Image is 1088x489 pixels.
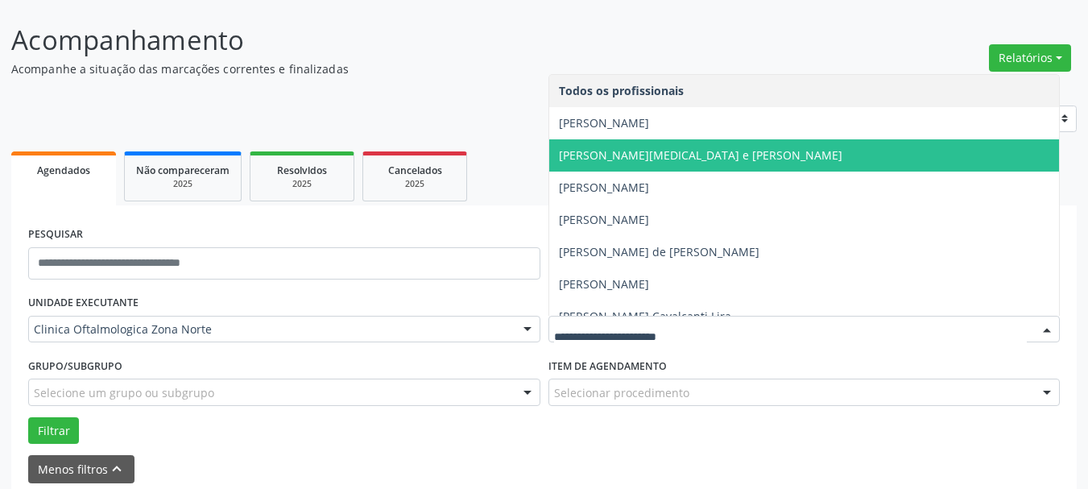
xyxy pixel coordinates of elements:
p: Acompanhe a situação das marcações correntes e finalizadas [11,60,757,77]
label: Item de agendamento [548,354,667,379]
span: Selecionar procedimento [554,384,689,401]
span: Clinica Oftalmologica Zona Norte [34,321,507,338]
i: keyboard_arrow_up [108,460,126,478]
button: Filtrar [28,417,79,445]
span: [PERSON_NAME] [559,276,649,292]
div: 2025 [374,178,455,190]
button: Relatórios [989,44,1071,72]
span: [PERSON_NAME] [559,115,649,131]
label: UNIDADE EXECUTANTE [28,291,139,316]
div: 2025 [136,178,230,190]
span: Todos os profissionais [559,83,684,98]
label: Grupo/Subgrupo [28,354,122,379]
span: Agendados [37,164,90,177]
label: PESQUISAR [28,222,83,247]
span: [PERSON_NAME] [559,212,649,227]
p: Acompanhamento [11,20,757,60]
button: Menos filtroskeyboard_arrow_up [28,455,134,483]
span: Resolvidos [277,164,327,177]
span: [PERSON_NAME] de [PERSON_NAME] [559,244,759,259]
div: 2025 [262,178,342,190]
span: Cancelados [388,164,442,177]
span: [PERSON_NAME] Cavalcanti Lira [559,309,731,324]
span: [PERSON_NAME][MEDICAL_DATA] e [PERSON_NAME] [559,147,842,163]
span: [PERSON_NAME] [559,180,649,195]
span: Selecione um grupo ou subgrupo [34,384,214,401]
span: Não compareceram [136,164,230,177]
